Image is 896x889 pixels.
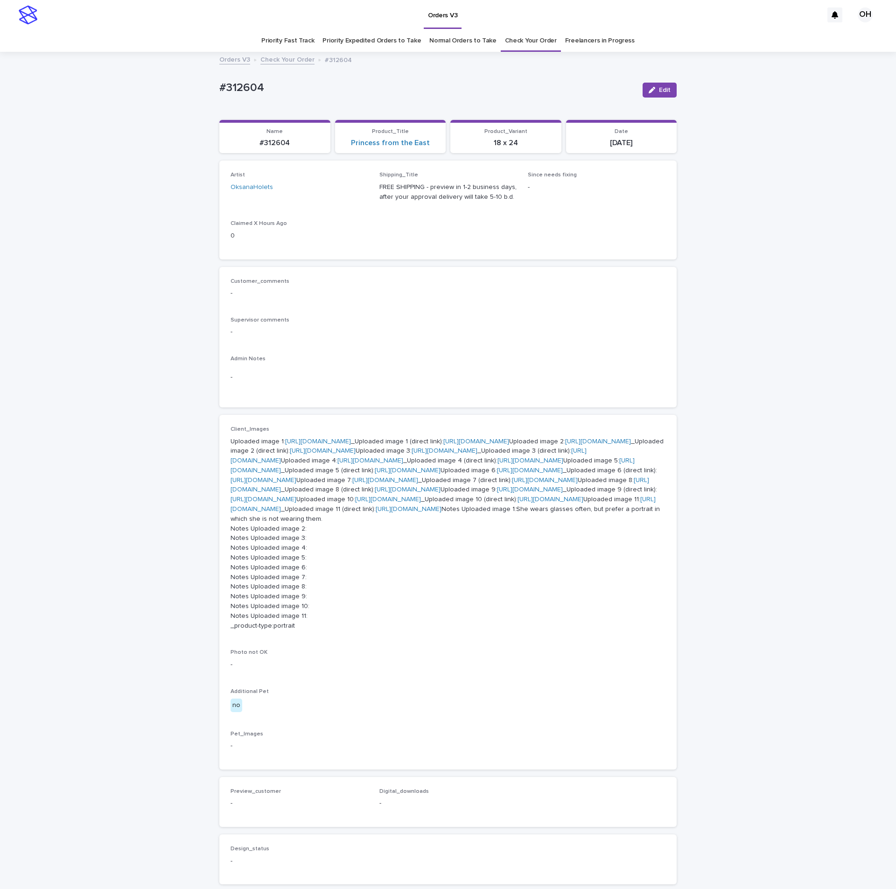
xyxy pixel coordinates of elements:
[231,477,296,483] a: [URL][DOMAIN_NAME]
[376,506,441,512] a: [URL][DOMAIN_NAME]
[351,139,430,147] a: Princess from the East
[231,789,281,794] span: Preview_customer
[379,789,429,794] span: Digital_downloads
[231,288,665,298] p: -
[443,438,509,445] a: [URL][DOMAIN_NAME]
[379,798,517,808] p: -
[375,486,441,493] a: [URL][DOMAIN_NAME]
[615,129,628,134] span: Date
[231,856,368,866] p: -
[231,846,269,852] span: Design_status
[231,457,635,474] a: [URL][DOMAIN_NAME]
[231,182,273,192] a: OksanaHolets
[572,139,672,147] p: [DATE]
[497,486,563,493] a: [URL][DOMAIN_NAME]
[497,467,563,474] a: [URL][DOMAIN_NAME]
[285,438,351,445] a: [URL][DOMAIN_NAME]
[505,30,557,52] a: Check Your Order
[266,129,283,134] span: Name
[231,221,287,226] span: Claimed X Hours Ago
[225,139,325,147] p: #312604
[231,172,245,178] span: Artist
[337,457,403,464] a: [URL][DOMAIN_NAME]
[497,457,563,464] a: [URL][DOMAIN_NAME]
[231,372,665,382] p: -
[858,7,873,22] div: OH
[231,437,665,631] p: Uploaded image 1: _Uploaded image 1 (direct link): Uploaded image 2: _Uploaded image 2 (direct li...
[231,798,368,808] p: -
[372,129,409,134] span: Product_Title
[231,327,665,337] p: -
[231,699,242,712] div: no
[643,83,677,98] button: Edit
[379,172,418,178] span: Shipping_Title
[528,172,577,178] span: Since needs fixing
[231,356,266,362] span: Admin Notes
[231,741,665,751] p: -
[429,30,497,52] a: Normal Orders to Take
[379,182,517,202] p: FREE SHIPPING - preview in 1-2 business days, after your approval delivery will take 5-10 b.d.
[355,496,421,503] a: [URL][DOMAIN_NAME]
[19,6,37,24] img: stacker-logo-s-only.png
[231,650,267,655] span: Photo not OK
[484,129,527,134] span: Product_Variant
[231,731,263,737] span: Pet_Images
[412,448,477,454] a: [URL][DOMAIN_NAME]
[565,438,631,445] a: [URL][DOMAIN_NAME]
[352,477,418,483] a: [URL][DOMAIN_NAME]
[231,496,296,503] a: [URL][DOMAIN_NAME]
[512,477,578,483] a: [URL][DOMAIN_NAME]
[231,317,289,323] span: Supervisor comments
[322,30,421,52] a: Priority Expedited Orders to Take
[290,448,356,454] a: [URL][DOMAIN_NAME]
[260,54,315,64] a: Check Your Order
[219,54,250,64] a: Orders V3
[456,139,556,147] p: 18 x 24
[231,279,289,284] span: Customer_comments
[565,30,635,52] a: Freelancers in Progress
[325,54,352,64] p: #312604
[231,427,269,432] span: Client_Images
[231,689,269,694] span: Additional Pet
[659,87,671,93] span: Edit
[528,182,665,192] p: -
[231,660,665,670] p: -
[375,467,441,474] a: [URL][DOMAIN_NAME]
[261,30,314,52] a: Priority Fast Track
[231,231,368,241] p: 0
[518,496,583,503] a: [URL][DOMAIN_NAME]
[219,81,635,95] p: #312604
